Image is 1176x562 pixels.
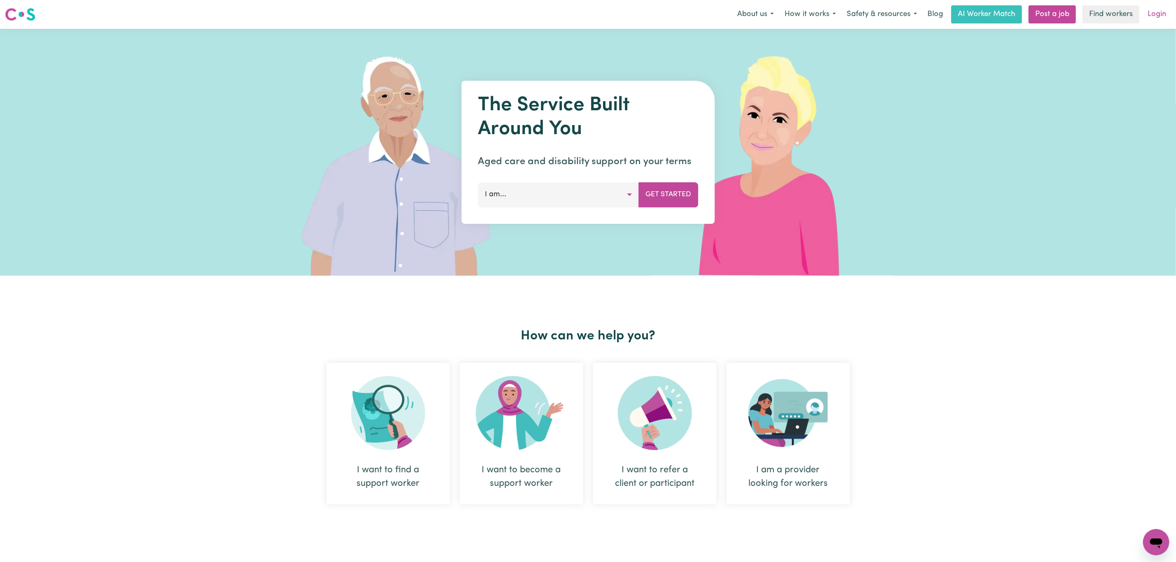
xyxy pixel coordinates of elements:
[346,463,430,490] div: I want to find a support worker
[746,463,830,490] div: I am a provider looking for workers
[5,7,35,22] img: Careseekers logo
[618,376,692,450] img: Refer
[5,5,35,24] a: Careseekers logo
[476,376,567,450] img: Become Worker
[478,94,698,141] h1: The Service Built Around You
[841,6,922,23] button: Safety & resources
[321,328,855,344] h2: How can we help you?
[922,5,948,23] a: Blog
[478,182,639,207] button: I am...
[326,363,450,504] div: I want to find a support worker
[460,363,583,504] div: I want to become a support worker
[951,5,1022,23] a: AI Worker Match
[613,463,697,490] div: I want to refer a client or participant
[593,363,717,504] div: I want to refer a client or participant
[748,376,828,450] img: Provider
[351,376,425,450] img: Search
[779,6,841,23] button: How it works
[1143,5,1171,23] a: Login
[1083,5,1139,23] a: Find workers
[1143,529,1169,555] iframe: Button to launch messaging window, conversation in progress
[638,182,698,207] button: Get Started
[480,463,564,490] div: I want to become a support worker
[732,6,779,23] button: About us
[478,154,698,169] p: Aged care and disability support on your terms
[727,363,850,504] div: I am a provider looking for workers
[1029,5,1076,23] a: Post a job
